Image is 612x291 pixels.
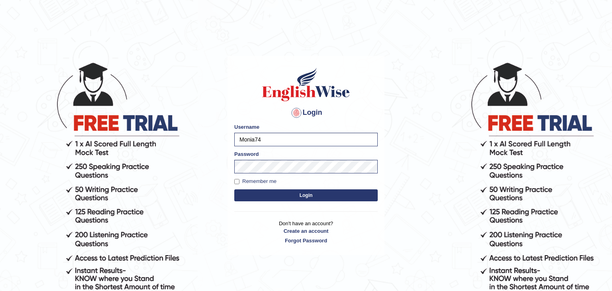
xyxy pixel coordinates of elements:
p: Don't have an account? [234,220,378,244]
h4: Login [234,106,378,119]
label: Username [234,123,259,131]
label: Password [234,150,259,158]
button: Login [234,189,378,201]
img: Logo of English Wise sign in for intelligent practice with AI [261,67,351,102]
label: Remember me [234,177,277,185]
a: Create an account [234,227,378,235]
input: Remember me [234,179,239,184]
a: Forgot Password [234,237,378,244]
